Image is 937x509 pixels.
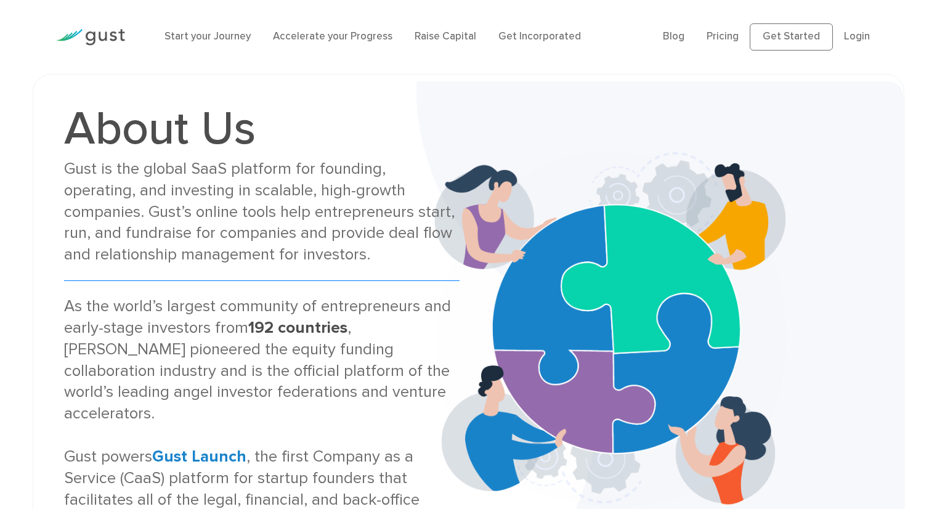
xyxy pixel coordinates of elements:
a: Get Incorporated [498,30,581,43]
div: Gust is the global SaaS platform for founding, operating, and investing in scalable, high-growth ... [64,158,459,266]
a: Login [844,30,870,43]
a: Gust Launch [152,447,246,466]
a: Blog [663,30,684,43]
a: Pricing [707,30,739,43]
strong: 192 countries [248,318,347,337]
a: Raise Capital [415,30,476,43]
a: Get Started [750,23,833,51]
a: Start your Journey [164,30,251,43]
img: Gust Logo [56,29,125,46]
h1: About Us [64,105,459,152]
a: Accelerate your Progress [273,30,392,43]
